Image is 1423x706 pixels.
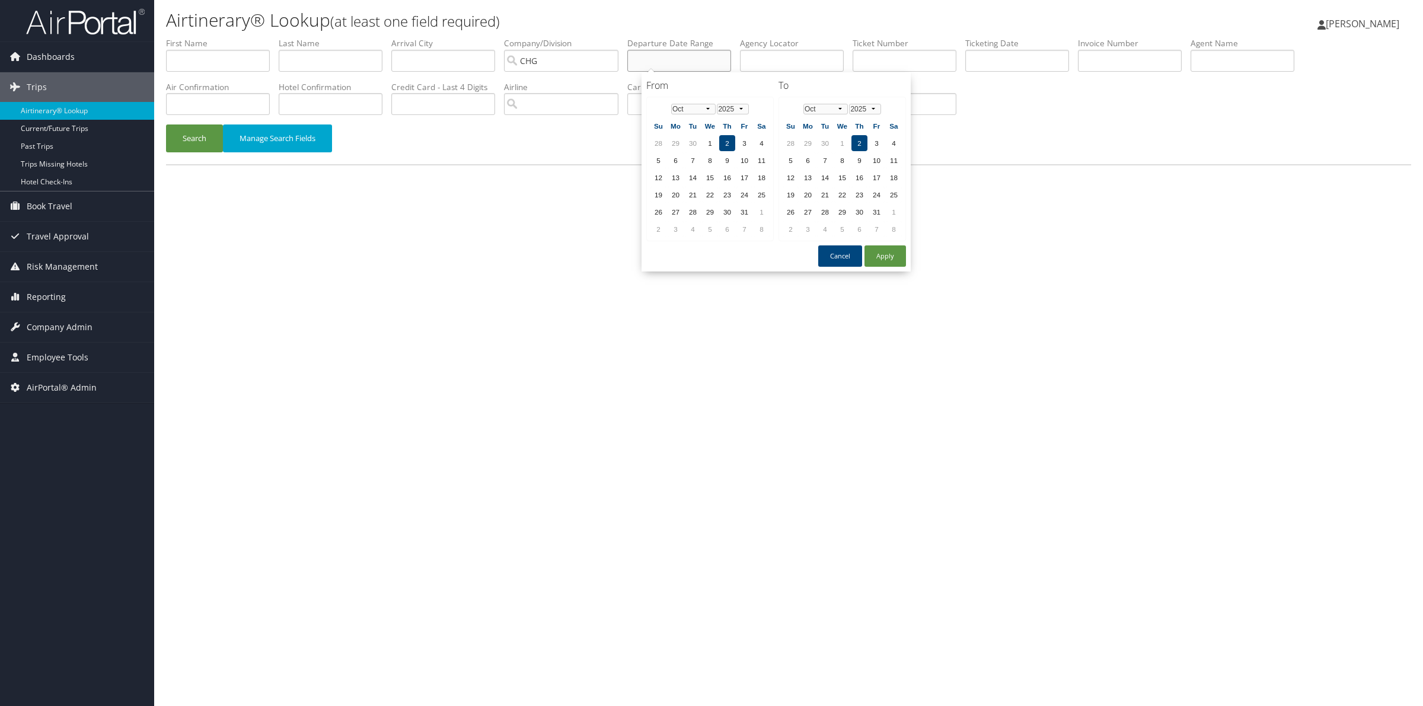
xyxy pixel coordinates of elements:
[886,221,902,237] td: 8
[736,152,752,168] td: 10
[851,152,867,168] td: 9
[719,170,735,186] td: 16
[702,187,718,203] td: 22
[783,118,799,134] th: Su
[851,118,867,134] th: Th
[800,170,816,186] td: 13
[27,282,66,312] span: Reporting
[627,81,740,93] label: Car Rental Chain
[817,152,833,168] td: 7
[818,245,862,267] button: Cancel
[851,204,867,220] td: 30
[330,11,500,31] small: (at least one field required)
[279,81,391,93] label: Hotel Confirmation
[1317,6,1411,41] a: [PERSON_NAME]
[886,118,902,134] th: Sa
[668,170,684,186] td: 13
[736,170,752,186] td: 17
[27,72,47,102] span: Trips
[27,252,98,282] span: Risk Management
[719,135,735,151] td: 2
[869,187,885,203] td: 24
[800,221,816,237] td: 3
[736,221,752,237] td: 7
[166,37,279,49] label: First Name
[800,187,816,203] td: 20
[668,221,684,237] td: 3
[685,152,701,168] td: 7
[166,81,279,93] label: Air Confirmation
[754,118,770,134] th: Sa
[702,152,718,168] td: 8
[754,221,770,237] td: 8
[864,245,906,267] button: Apply
[800,135,816,151] td: 29
[685,118,701,134] th: Tu
[736,135,752,151] td: 3
[27,222,89,251] span: Travel Approval
[668,204,684,220] td: 27
[650,170,666,186] td: 12
[719,204,735,220] td: 30
[800,152,816,168] td: 6
[754,152,770,168] td: 11
[851,170,867,186] td: 16
[166,8,996,33] h1: Airtinerary® Lookup
[834,118,850,134] th: We
[783,221,799,237] td: 2
[719,118,735,134] th: Th
[834,187,850,203] td: 22
[223,124,332,152] button: Manage Search Fields
[736,204,752,220] td: 31
[817,118,833,134] th: Tu
[800,204,816,220] td: 27
[778,79,906,92] h4: To
[627,37,740,49] label: Departure Date Range
[27,343,88,372] span: Employee Tools
[27,373,97,402] span: AirPortal® Admin
[668,135,684,151] td: 29
[166,124,223,152] button: Search
[650,152,666,168] td: 5
[702,170,718,186] td: 15
[834,221,850,237] td: 5
[702,204,718,220] td: 29
[851,135,867,151] td: 2
[754,135,770,151] td: 4
[869,135,885,151] td: 3
[719,221,735,237] td: 6
[719,187,735,203] td: 23
[817,221,833,237] td: 4
[650,135,666,151] td: 28
[851,187,867,203] td: 23
[886,187,902,203] td: 25
[851,221,867,237] td: 6
[685,187,701,203] td: 21
[965,37,1078,49] label: Ticketing Date
[685,204,701,220] td: 28
[783,170,799,186] td: 12
[834,170,850,186] td: 15
[650,221,666,237] td: 2
[817,204,833,220] td: 28
[817,170,833,186] td: 14
[869,170,885,186] td: 17
[650,187,666,203] td: 19
[685,135,701,151] td: 30
[719,152,735,168] td: 9
[668,118,684,134] th: Mo
[1326,17,1399,30] span: [PERSON_NAME]
[27,312,92,342] span: Company Admin
[869,221,885,237] td: 7
[869,152,885,168] td: 10
[740,37,853,49] label: Agency Locator
[754,187,770,203] td: 25
[27,42,75,72] span: Dashboards
[391,81,504,93] label: Credit Card - Last 4 Digits
[702,135,718,151] td: 1
[783,152,799,168] td: 5
[685,221,701,237] td: 4
[646,79,774,92] h4: From
[754,204,770,220] td: 1
[800,118,816,134] th: Mo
